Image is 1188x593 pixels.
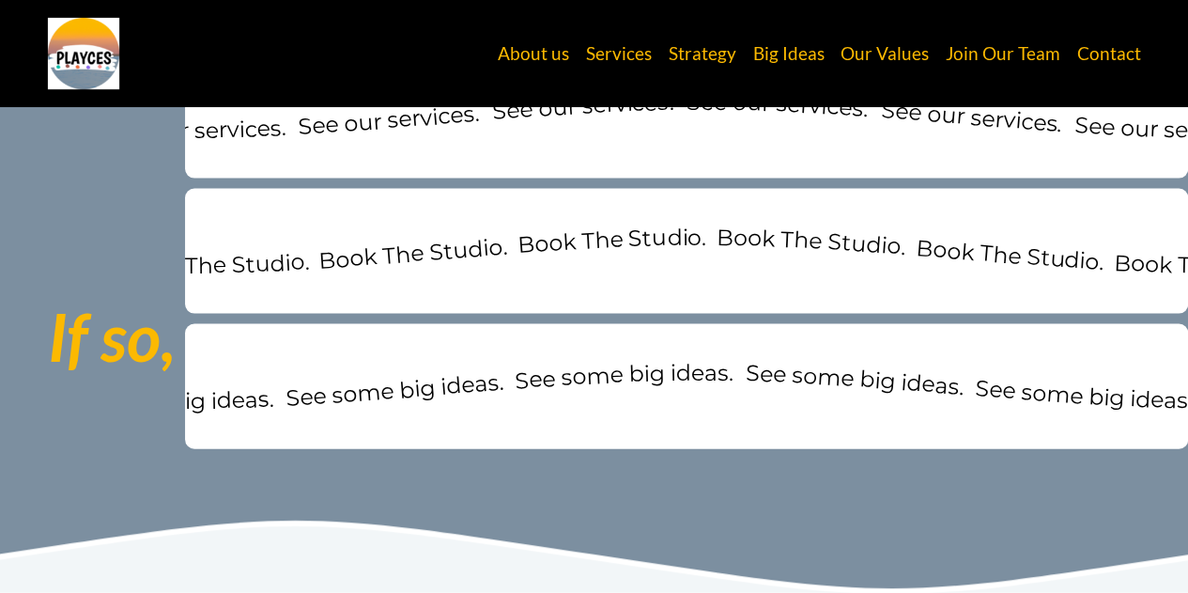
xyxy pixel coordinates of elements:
a: Big Ideas [752,36,824,71]
a: Contact [1076,36,1140,71]
img: Playces Creative | Make Your Brand Your Greatest Asset | Brand, Marketing &amp; Social Media Agen... [48,18,119,89]
a: Join Our Team [946,36,1060,71]
a: Our Values [841,36,929,71]
a: Services [586,36,652,71]
a: About us [498,36,569,71]
a: Strategy [669,36,736,71]
em: If so, [48,297,176,376]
